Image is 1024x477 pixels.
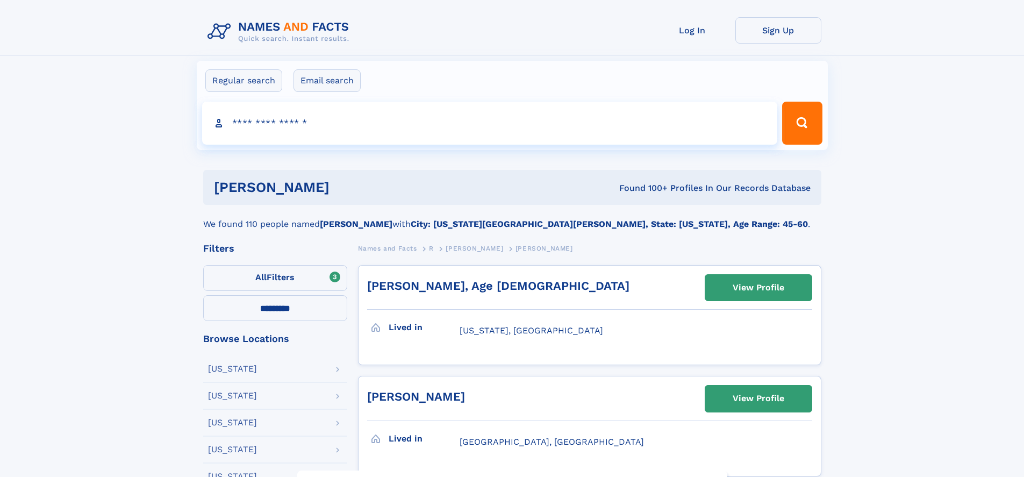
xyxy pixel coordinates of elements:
span: [US_STATE], [GEOGRAPHIC_DATA] [460,325,603,336]
a: Names and Facts [358,241,417,255]
div: We found 110 people named with . [203,205,821,231]
a: View Profile [705,275,812,301]
a: [PERSON_NAME] [367,390,465,403]
h3: Lived in [389,430,460,448]
div: [US_STATE] [208,365,257,373]
a: [PERSON_NAME], Age [DEMOGRAPHIC_DATA] [367,279,629,293]
span: [GEOGRAPHIC_DATA], [GEOGRAPHIC_DATA] [460,437,644,447]
label: Regular search [205,69,282,92]
div: Found 100+ Profiles In Our Records Database [474,182,811,194]
b: City: [US_STATE][GEOGRAPHIC_DATA][PERSON_NAME], State: [US_STATE], Age Range: 45-60 [411,219,808,229]
div: View Profile [733,386,784,411]
a: Log In [649,17,735,44]
div: View Profile [733,275,784,300]
input: search input [202,102,778,145]
a: R [429,241,434,255]
b: [PERSON_NAME] [320,219,392,229]
div: Filters [203,244,347,253]
button: Search Button [782,102,822,145]
span: All [255,272,267,282]
h3: Lived in [389,318,460,337]
span: [PERSON_NAME] [515,245,573,252]
div: [US_STATE] [208,445,257,454]
a: View Profile [705,386,812,411]
a: Sign Up [735,17,821,44]
span: R [429,245,434,252]
div: Browse Locations [203,334,347,344]
span: [PERSON_NAME] [446,245,503,252]
label: Email search [293,69,361,92]
div: [US_STATE] [208,391,257,400]
img: Logo Names and Facts [203,17,358,46]
label: Filters [203,265,347,291]
h1: [PERSON_NAME] [214,181,475,194]
div: [US_STATE] [208,418,257,427]
a: [PERSON_NAME] [446,241,503,255]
